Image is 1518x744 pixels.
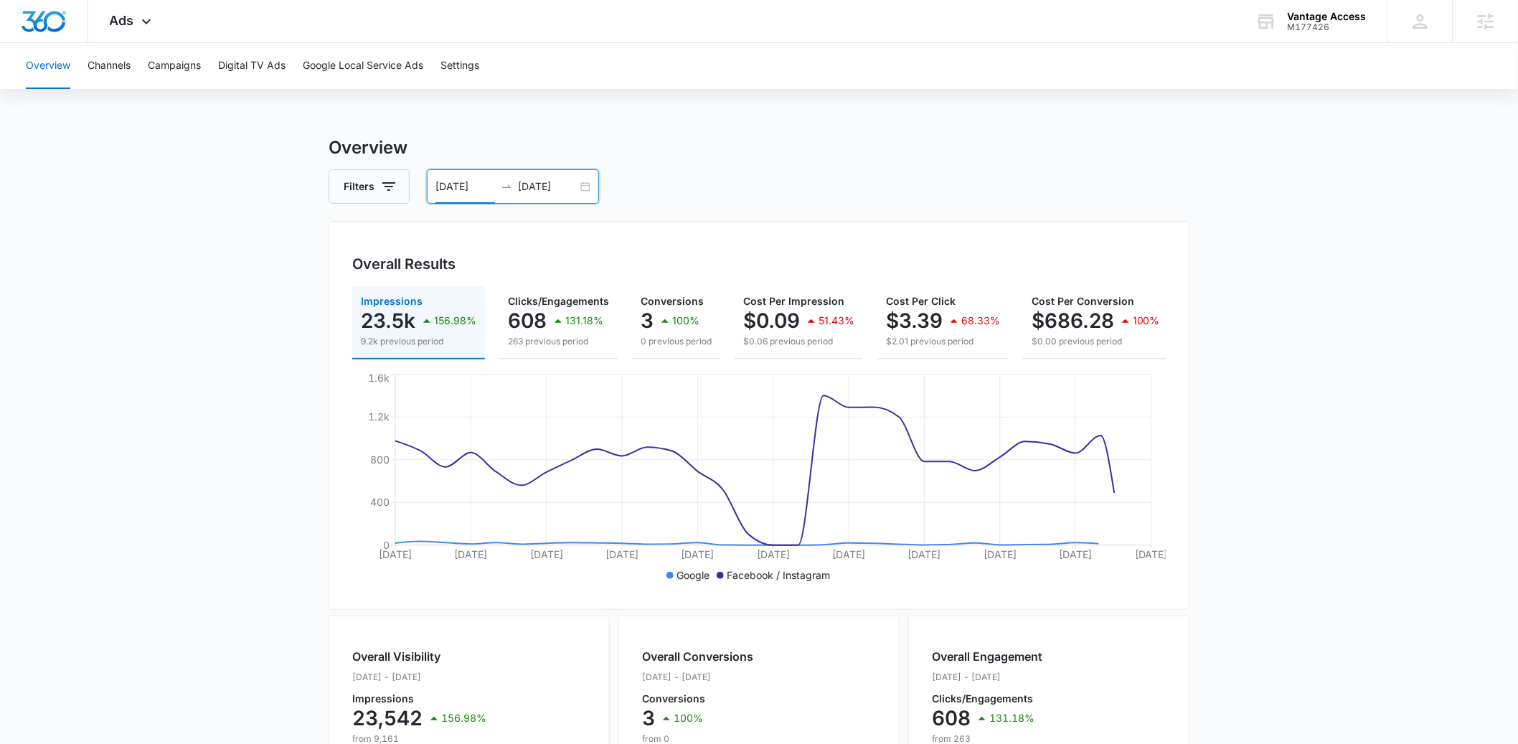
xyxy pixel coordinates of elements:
button: Channels [88,43,131,89]
input: Start date [435,179,495,194]
h3: Overview [329,135,1189,161]
p: Impressions [352,694,486,704]
tspan: [DATE] [1135,548,1168,560]
p: 68.33% [961,316,1000,326]
button: Filters [329,169,410,204]
h2: Overall Visibility [352,648,486,665]
p: $3.39 [886,309,943,332]
p: 131.18% [565,316,603,326]
p: 23.5k [361,309,415,332]
p: $0.09 [743,309,800,332]
p: 51.43% [819,316,854,326]
span: to [501,181,512,192]
p: $686.28 [1032,309,1114,332]
tspan: 800 [370,453,390,466]
tspan: 1.2k [368,410,390,423]
tspan: [DATE] [1060,548,1093,560]
tspan: [DATE] [984,548,1017,560]
span: Clicks/Engagements [508,295,609,307]
span: Cost Per Impression [743,295,844,307]
tspan: [DATE] [454,548,487,560]
span: Impressions [361,295,423,307]
p: 9.2k previous period [361,335,476,348]
p: 263 previous period [508,335,609,348]
button: Overview [26,43,70,89]
p: 3 [641,309,654,332]
p: Conversions [642,694,753,704]
button: Digital TV Ads [218,43,286,89]
p: 608 [508,309,547,332]
h2: Overall Engagement [932,648,1042,665]
h3: Overall Results [352,253,456,275]
tspan: 400 [370,496,390,508]
p: 100% [672,316,699,326]
p: [DATE] - [DATE] [932,671,1042,684]
p: Google [676,568,709,583]
span: Ads [110,13,134,28]
p: 100% [1133,316,1160,326]
p: $0.06 previous period [743,335,854,348]
span: Cost Per Click [886,295,956,307]
p: [DATE] - [DATE] [642,671,753,684]
span: Cost Per Conversion [1032,295,1134,307]
tspan: [DATE] [908,548,941,560]
h2: Overall Conversions [642,648,753,665]
tspan: [DATE] [757,548,790,560]
button: Settings [440,43,479,89]
p: 156.98% [434,316,476,326]
p: 131.18% [989,713,1034,723]
p: 0 previous period [641,335,712,348]
button: Campaigns [148,43,201,89]
tspan: [DATE] [682,548,715,560]
tspan: 1.6k [368,372,390,384]
p: 156.98% [441,713,486,723]
p: $0.00 previous period [1032,335,1160,348]
span: Conversions [641,295,704,307]
tspan: [DATE] [832,548,865,560]
p: $2.01 previous period [886,335,1000,348]
p: 608 [932,707,971,730]
tspan: 0 [383,539,390,551]
p: [DATE] - [DATE] [352,671,486,684]
p: 100% [674,713,703,723]
p: 23,542 [352,707,423,730]
input: End date [518,179,577,194]
div: account id [1288,22,1367,32]
tspan: [DATE] [379,548,412,560]
p: Clicks/Engagements [932,694,1042,704]
tspan: [DATE] [605,548,638,560]
button: Google Local Service Ads [303,43,423,89]
span: swap-right [501,181,512,192]
p: Facebook / Instagram [727,568,830,583]
div: account name [1288,11,1367,22]
tspan: [DATE] [530,548,563,560]
p: 3 [642,707,655,730]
